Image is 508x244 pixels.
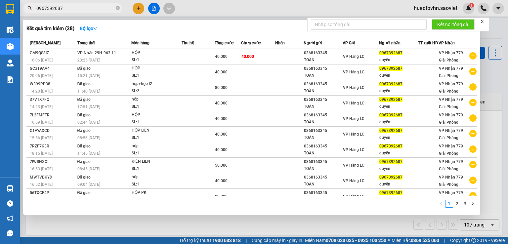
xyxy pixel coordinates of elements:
span: 40.000 [215,116,228,121]
div: quyên [379,150,418,157]
input: Nhập số tổng đài [311,19,427,30]
div: 0368163345 [304,50,342,57]
span: Món hàng [131,41,149,45]
span: Nhãn [275,41,285,45]
div: SL: 1 [132,134,181,142]
span: Trạng thái [77,41,95,45]
div: TOÀN [304,165,342,172]
span: VP Hàng LC [343,194,364,199]
span: [PERSON_NAME] [30,41,61,45]
div: 37VTX7FQ [30,96,75,103]
span: VP Hàng LC [343,85,364,90]
span: VP Nhận 779 Giải Phóng [439,175,463,187]
div: 0368163345 [304,81,342,88]
span: VP Gửi [343,41,355,45]
span: 0967392687 [379,82,402,86]
span: VP Hàng LC [343,147,364,152]
div: quyên [379,134,418,141]
span: plus-circle [469,130,477,137]
span: VP Nhận 779 Giải Phóng [439,128,463,140]
span: 0967392687 [379,51,402,55]
span: 90.000 [215,194,228,199]
span: 0967392687 [379,113,402,117]
span: VP Hàng LC [343,163,364,168]
span: message [7,230,13,236]
span: 50.000 [215,163,228,168]
img: logo-vxr [6,4,14,14]
div: GM9QS8IZ [30,50,75,57]
span: VP Nhận 779 Giải Phóng [439,51,463,62]
span: 16:52 [DATE] [30,182,53,187]
img: warehouse-icon [7,43,14,50]
div: HỘP PK [132,189,181,196]
span: VP Hàng LC [343,70,364,74]
div: SL: 1 [132,72,181,79]
button: left [437,200,445,208]
span: 0967392687 [379,190,402,195]
a: 2 [453,200,461,207]
span: 0967392687 [379,159,402,164]
div: quyên [379,165,418,172]
span: question-circle [7,200,13,207]
button: right [469,200,477,208]
strong: Bộ lọc [80,26,98,31]
span: 40.000 [215,70,228,74]
div: TOÀN [304,88,342,95]
span: VP Hàng LC [343,101,364,105]
span: plus-circle [469,83,477,91]
span: Người nhận [379,41,401,45]
span: VP Nhận 779 Giải Phóng [439,82,463,94]
div: SL: 1 [132,103,181,110]
div: HỘP LIỀN [132,127,181,134]
a: 1 [445,200,453,207]
span: 40.000 [215,54,228,59]
div: 0368163345 [304,112,342,119]
li: 2 [453,200,461,208]
div: W399RD38 [30,81,75,88]
span: close [480,19,485,24]
h3: Kết quả tìm kiếm ( 28 ) [26,25,74,32]
div: hộp [132,142,181,150]
div: SL: 1 [132,119,181,126]
span: Đã giao [77,190,91,195]
div: 7RZF7K3R [30,143,75,150]
span: 14:20 [DATE] [30,89,53,94]
div: quyên [379,57,418,63]
div: quyên [379,103,418,110]
span: plus-circle [469,68,477,75]
span: plus-circle [469,52,477,60]
span: VP Hàng LC [343,116,364,121]
span: 20:06 [DATE] [30,73,53,78]
span: plus-circle [469,161,477,168]
div: TOÀN [304,150,342,157]
div: 56TXCF4P [30,189,75,196]
span: 0967392687 [379,175,402,180]
div: 7L2FMFTR [30,112,75,119]
span: 11:40 [DATE] [77,89,100,94]
span: plus-circle [469,145,477,153]
span: Đã giao [77,82,91,86]
li: 3 [461,200,469,208]
span: 40.000 [215,179,228,183]
span: 16:59 [DATE] [30,120,53,125]
span: 11:45 [DATE] [77,151,100,156]
div: TOÀN [304,181,342,188]
span: 40.000 [215,132,228,137]
span: Đã giao [77,128,91,133]
div: 0368163345 [304,96,342,103]
div: quyên [379,181,418,188]
span: Chưa cước [241,41,261,45]
span: close-circle [116,6,120,10]
span: right [471,201,475,205]
span: 18:15 [DATE] [30,151,53,156]
span: 16:06 [DATE] [30,58,53,62]
li: Previous Page [437,200,445,208]
span: Đã giao [77,144,91,148]
span: 0967392687 [379,128,402,133]
span: Thu hộ [182,41,194,45]
img: warehouse-icon [7,60,14,66]
li: Next Page [469,200,477,208]
div: GC3T9AA4 [30,65,75,72]
img: warehouse-icon [7,185,14,192]
div: 0368163345 [304,65,342,72]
